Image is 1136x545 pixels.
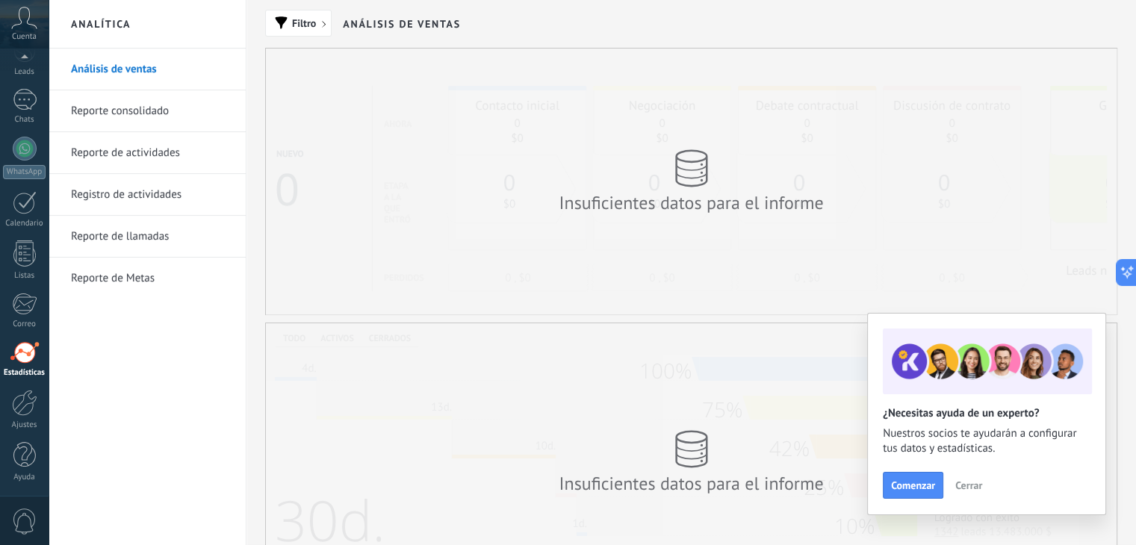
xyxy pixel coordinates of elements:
a: Reporte de Metas [71,258,231,299]
div: Correo [3,320,46,329]
div: Ajustes [3,420,46,430]
li: Análisis de ventas [49,49,246,90]
div: Ayuda [3,473,46,482]
li: Reporte de llamadas [49,216,246,258]
li: Reporte consolidado [49,90,246,132]
button: Cerrar [949,474,989,496]
div: Chats [3,115,46,125]
div: WhatsApp [3,165,46,179]
div: Calendario [3,219,46,228]
a: Reporte consolidado [71,90,231,132]
button: Comenzar [883,472,943,499]
span: Comenzar [891,480,935,490]
a: Análisis de ventas [71,49,231,90]
div: Insuficientes datos para el informe [557,472,826,495]
div: Estadísticas [3,368,46,378]
span: Filtro [292,18,316,28]
span: Nuestros socios te ayudarán a configurar tus datos y estadísticas. [883,426,1090,456]
button: Filtro [265,10,332,37]
li: Registro de actividades [49,174,246,216]
h2: ¿Necesitas ayuda de un experto? [883,406,1090,420]
div: Listas [3,271,46,281]
div: Leads [3,67,46,77]
li: Reporte de actividades [49,132,246,174]
div: Insuficientes datos para el informe [557,191,826,214]
span: Cerrar [955,480,982,490]
li: Reporte de Metas [49,258,246,299]
a: Reporte de llamadas [71,216,231,258]
a: Reporte de actividades [71,132,231,174]
a: Registro de actividades [71,174,231,216]
span: Cuenta [12,32,37,42]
